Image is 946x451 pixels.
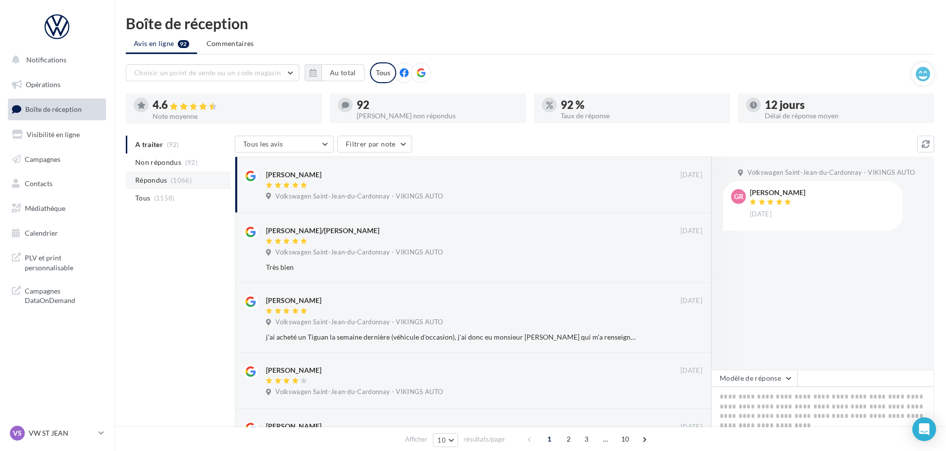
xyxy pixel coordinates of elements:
p: VW ST JEAN [29,428,95,438]
span: Choisir un point de vente ou un code magasin [134,68,281,77]
a: VS VW ST JEAN [8,424,106,443]
button: Notifications [6,50,104,70]
div: Délai de réponse moyen [765,112,926,119]
span: Contacts [25,179,53,188]
span: Tous les avis [243,140,283,148]
a: Contacts [6,173,108,194]
div: [PERSON_NAME] [750,189,805,196]
span: Volkswagen Saint-Jean-du-Cardonnay - VIKINGS AUTO [275,192,443,201]
span: Notifications [26,55,66,64]
button: Au total [305,64,365,81]
span: Tous [135,193,150,203]
span: PLV et print personnalisable [25,251,102,272]
span: Gr [734,192,743,201]
div: 12 jours [765,100,926,110]
a: Boîte de réception [6,99,108,120]
a: Calendrier [6,223,108,244]
div: [PERSON_NAME]/[PERSON_NAME] [266,226,379,236]
a: PLV et print personnalisable [6,247,108,276]
button: Tous les avis [235,136,334,152]
span: Commentaires [207,39,254,48]
span: Volkswagen Saint-Jean-du-Cardonnay - VIKINGS AUTO [275,248,443,257]
a: Visibilité en ligne [6,124,108,145]
div: [PERSON_NAME] [266,421,321,431]
div: [PERSON_NAME] [266,365,321,375]
div: Tous [370,62,396,83]
div: j'ai acheté un Tiguan la semaine dernière (véhicule d'occasion), j'ai donc eu monsieur [PERSON_NA... [266,332,638,342]
button: Modèle de réponse [711,370,797,387]
span: résultats/page [464,435,505,444]
span: [DATE] [681,171,702,180]
span: 10 [437,436,446,444]
span: Afficher [405,435,427,444]
span: Répondus [135,175,167,185]
button: 10 [433,433,458,447]
a: Opérations [6,74,108,95]
div: 4.6 [153,100,314,111]
span: (92) [185,158,198,166]
span: Volkswagen Saint-Jean-du-Cardonnay - VIKINGS AUTO [275,318,443,327]
button: Filtrer par note [337,136,412,152]
span: Calendrier [25,229,58,237]
div: 92 % [561,100,722,110]
div: Très bien [266,262,638,272]
span: ... [598,431,614,447]
div: [PERSON_NAME] [266,296,321,305]
div: 92 [357,100,518,110]
div: Note moyenne [153,113,314,120]
span: (1066) [171,176,192,184]
span: Visibilité en ligne [27,130,80,139]
span: (1158) [154,194,175,202]
span: 3 [578,431,594,447]
span: [DATE] [681,366,702,375]
span: Boîte de réception [25,105,82,113]
span: [DATE] [681,423,702,432]
span: VS [13,428,22,438]
button: Au total [321,64,365,81]
a: Médiathèque [6,198,108,219]
span: Campagnes DataOnDemand [25,284,102,305]
span: [DATE] [750,210,772,219]
span: Médiathèque [25,204,65,212]
span: Opérations [26,80,60,89]
span: 2 [561,431,577,447]
span: 10 [617,431,633,447]
a: Campagnes [6,149,108,170]
div: Taux de réponse [561,112,722,119]
button: Choisir un point de vente ou un code magasin [126,64,299,81]
div: [PERSON_NAME] [266,170,321,180]
span: Volkswagen Saint-Jean-du-Cardonnay - VIKINGS AUTO [275,388,443,397]
span: [DATE] [681,227,702,236]
div: [PERSON_NAME] non répondus [357,112,518,119]
span: Volkswagen Saint-Jean-du-Cardonnay - VIKINGS AUTO [747,168,915,177]
span: [DATE] [681,297,702,305]
div: Open Intercom Messenger [912,417,936,441]
span: Campagnes [25,154,60,163]
span: Non répondus [135,157,181,167]
span: 1 [541,431,557,447]
div: Boîte de réception [126,16,934,31]
a: Campagnes DataOnDemand [6,280,108,309]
